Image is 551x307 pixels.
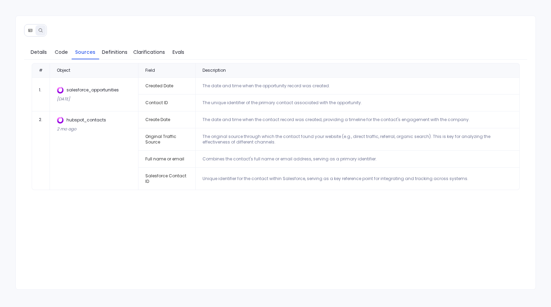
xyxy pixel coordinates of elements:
td: Contact ID [138,95,196,111]
span: Sources [75,48,95,56]
span: Code [55,48,68,56]
td: Created Date [138,78,196,95]
td: The date and time when the contact record was created, providing a timeline for the contact's eng... [196,111,519,128]
td: Full name or email [138,151,196,168]
td: Combines the contact's full name or email address, serving as a primary identifier. [196,151,519,168]
td: The original source through which the contact found your website (e.g., direct traffic, referral,... [196,128,519,151]
div: [DATE] [57,96,132,102]
td: The unique identifier of the primary contact associated with the opportunity. [196,95,519,111]
div: # [32,63,50,78]
div: Object [50,63,139,78]
div: 2 mo ago [57,126,132,132]
span: Clarifications [133,48,165,56]
div: hubspot_contacts [57,117,132,123]
div: Description [196,63,519,78]
span: Evals [173,48,184,56]
span: Details [31,48,47,56]
td: The date and time when the opportunity record was created. [196,78,519,95]
span: Definitions [102,48,127,56]
span: 2 . [39,117,42,122]
span: 1 . [39,87,41,93]
div: Field [138,63,196,78]
div: salesforce_opportunities [57,87,132,93]
td: Salesforce Contact ID [138,168,196,190]
td: Create Date [138,111,196,128]
td: Unique identifier for the contact within Salesforce, serving as a key reference point for integra... [196,168,519,190]
td: Original Traffic Source [138,128,196,151]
